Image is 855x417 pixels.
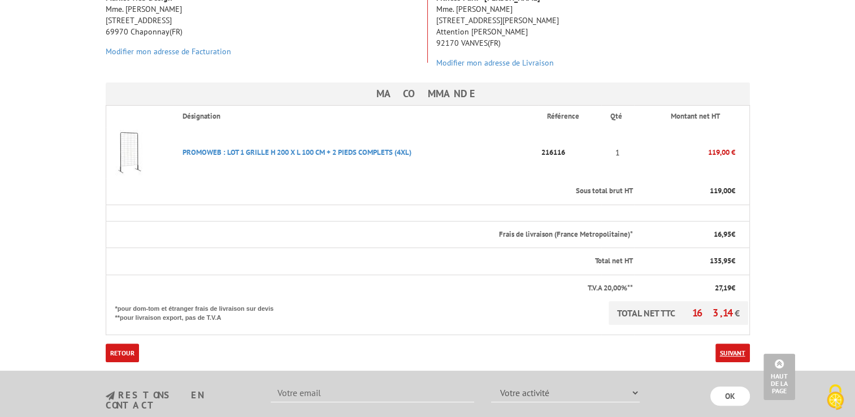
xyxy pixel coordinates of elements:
[106,248,634,275] th: Total net HT
[692,306,735,319] span: 163,14
[715,283,731,293] span: 27,19
[643,111,748,122] p: Montant net HT
[115,283,633,294] p: T.V.A 20,00%**
[106,390,254,410] h3: restons en contact
[634,142,735,162] p: 119,00 €
[710,386,750,406] input: OK
[271,383,474,402] input: Votre email
[609,301,748,325] p: TOTAL NET TTC €
[601,127,634,178] td: 1
[106,46,231,57] a: Modifier mon adresse de Facturation
[173,106,537,127] th: Désignation
[714,229,731,239] span: 16,95
[106,221,634,248] th: Frais de livraison (France Metropolitaine)*
[763,354,795,400] a: Haut de la page
[183,147,411,157] a: PROMOWEB : LOT 1 GRILLE H 200 X L 100 CM + 2 PIEDS COMPLETS (4XL)
[538,142,601,162] p: 216116
[106,178,634,205] th: Sous total brut HT
[538,106,601,127] th: Référence
[106,391,115,401] img: newsletter.jpg
[821,383,849,411] img: Cookies (fenêtre modale)
[106,82,750,105] h3: Ma commande
[106,344,139,362] a: Retour
[601,106,634,127] th: Qté
[643,256,735,267] p: €
[643,283,735,294] p: €
[643,229,735,240] p: €
[710,186,731,196] span: 119,00
[643,186,735,197] p: €
[815,379,855,417] button: Cookies (fenêtre modale)
[106,130,151,175] img: PROMOWEB : LOT 1 GRILLE H 200 X L 100 CM + 2 PIEDS COMPLETS (4XL)
[436,58,554,68] a: Modifier mon adresse de Livraison
[710,256,731,266] span: 135,95
[115,301,285,322] p: *pour dom-tom et étranger frais de livraison sur devis **pour livraison export, pas de T.V.A
[715,344,750,362] a: Suivant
